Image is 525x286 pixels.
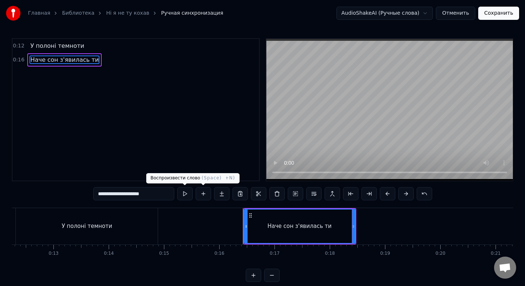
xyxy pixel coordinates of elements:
[62,222,112,230] div: У полоні темноти
[491,251,501,257] div: 0:21
[161,10,223,17] span: Ручная синхронизация
[380,251,390,257] div: 0:19
[13,56,24,64] span: 0:16
[214,251,224,257] div: 0:16
[267,222,332,230] div: Наче сон з'явилась ти
[202,175,221,180] span: ( Space )
[171,173,240,183] div: Добавить слово
[106,10,149,17] a: Ні я не ту кохав
[28,10,50,17] a: Главная
[146,173,226,183] div: Воспроизвести слово
[325,251,335,257] div: 0:18
[28,10,223,17] nav: breadcrumb
[49,251,59,257] div: 0:13
[62,10,94,17] a: Библиотека
[6,6,21,21] img: youka
[270,251,280,257] div: 0:17
[478,7,519,20] button: Сохранить
[13,42,24,50] span: 0:12
[104,251,114,257] div: 0:14
[159,251,169,257] div: 0:15
[29,56,99,64] span: Наче сон з'явилась ти
[436,7,475,20] button: Отменить
[494,257,516,279] div: Открытый чат
[435,251,445,257] div: 0:20
[29,42,85,50] span: У полоні темноти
